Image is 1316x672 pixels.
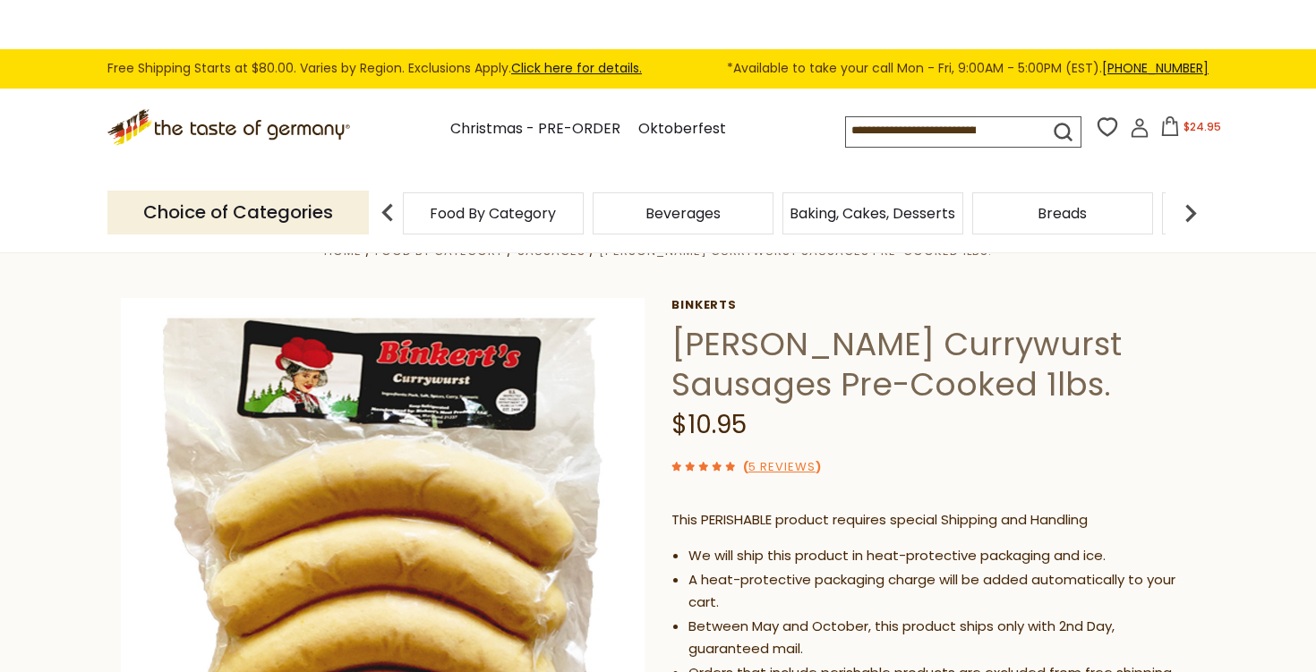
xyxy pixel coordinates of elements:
a: Oktoberfest [638,117,726,141]
a: Binkerts [671,298,1195,312]
span: ( ) [743,458,821,475]
a: Beverages [645,207,721,220]
li: Between May and October, this product ships only with 2nd Day, guaranteed mail. [688,616,1195,660]
a: Baking, Cakes, Desserts [790,207,955,220]
span: $24.95 [1184,119,1221,134]
a: Click here for details. [511,59,642,77]
p: This PERISHABLE product requires special Shipping and Handling [671,509,1195,532]
p: Choice of Categories [107,191,369,234]
h1: [PERSON_NAME] Currywurst Sausages Pre-Cooked 1lbs. [671,324,1195,404]
img: next arrow [1173,195,1209,231]
a: [PHONE_NUMBER] [1102,59,1209,77]
img: previous arrow [370,195,406,231]
span: *Available to take your call Mon - Fri, 9:00AM - 5:00PM (EST). [727,58,1209,79]
li: We will ship this product in heat-protective packaging and ice. [688,545,1195,567]
a: Breads [1038,207,1087,220]
a: 5 Reviews [748,458,816,477]
div: Free Shipping Starts at $80.00. Varies by Region. Exclusions Apply. [107,58,1209,79]
span: $10.95 [671,407,747,442]
button: $24.95 [1153,116,1229,143]
a: Christmas - PRE-ORDER [450,117,620,141]
li: A heat-protective packaging charge will be added automatically to your cart. [688,569,1195,614]
a: Food By Category [430,207,556,220]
